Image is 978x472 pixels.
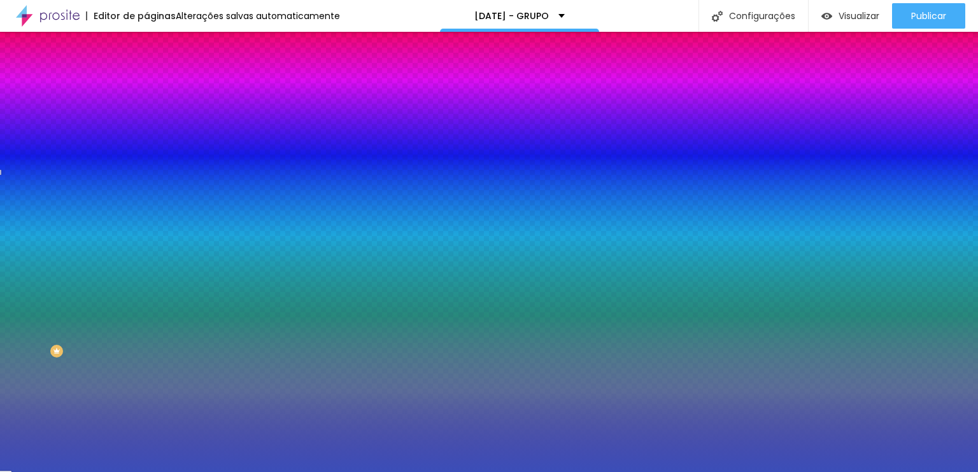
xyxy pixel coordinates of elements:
button: Visualizar [809,3,892,29]
div: Alterações salvas automaticamente [176,11,340,20]
img: Icone [712,11,723,22]
span: Visualizar [839,11,879,21]
p: [DATE] - GRUPO [474,11,549,20]
div: Editor de páginas [86,11,176,20]
button: Publicar [892,3,965,29]
span: Publicar [911,11,946,21]
img: view-1.svg [821,11,832,22]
